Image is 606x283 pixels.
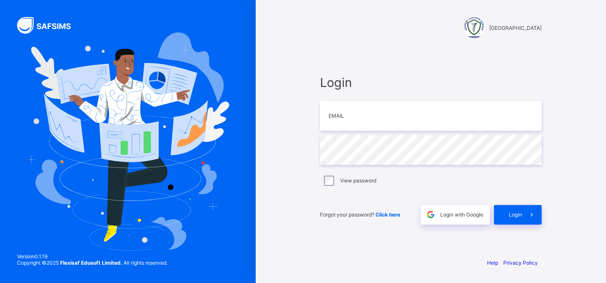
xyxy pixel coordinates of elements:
a: Click here [375,211,400,218]
a: Privacy Policy [503,260,538,266]
label: View password [340,177,376,184]
span: Login [320,75,542,90]
img: SAFSIMS Logo [17,17,81,34]
span: Version 0.1.19 [17,253,167,260]
span: Login with Google [440,211,483,218]
span: [GEOGRAPHIC_DATA] [489,25,542,31]
span: Login [509,211,522,218]
span: Copyright © 2025 All rights reserved. [17,260,167,266]
span: Forgot your password? [320,211,400,218]
strong: Flexisaf Edusoft Limited. [60,260,122,266]
img: Hero Image [26,32,229,251]
a: Help [487,260,498,266]
img: google.396cfc9801f0270233282035f929180a.svg [426,210,436,219]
